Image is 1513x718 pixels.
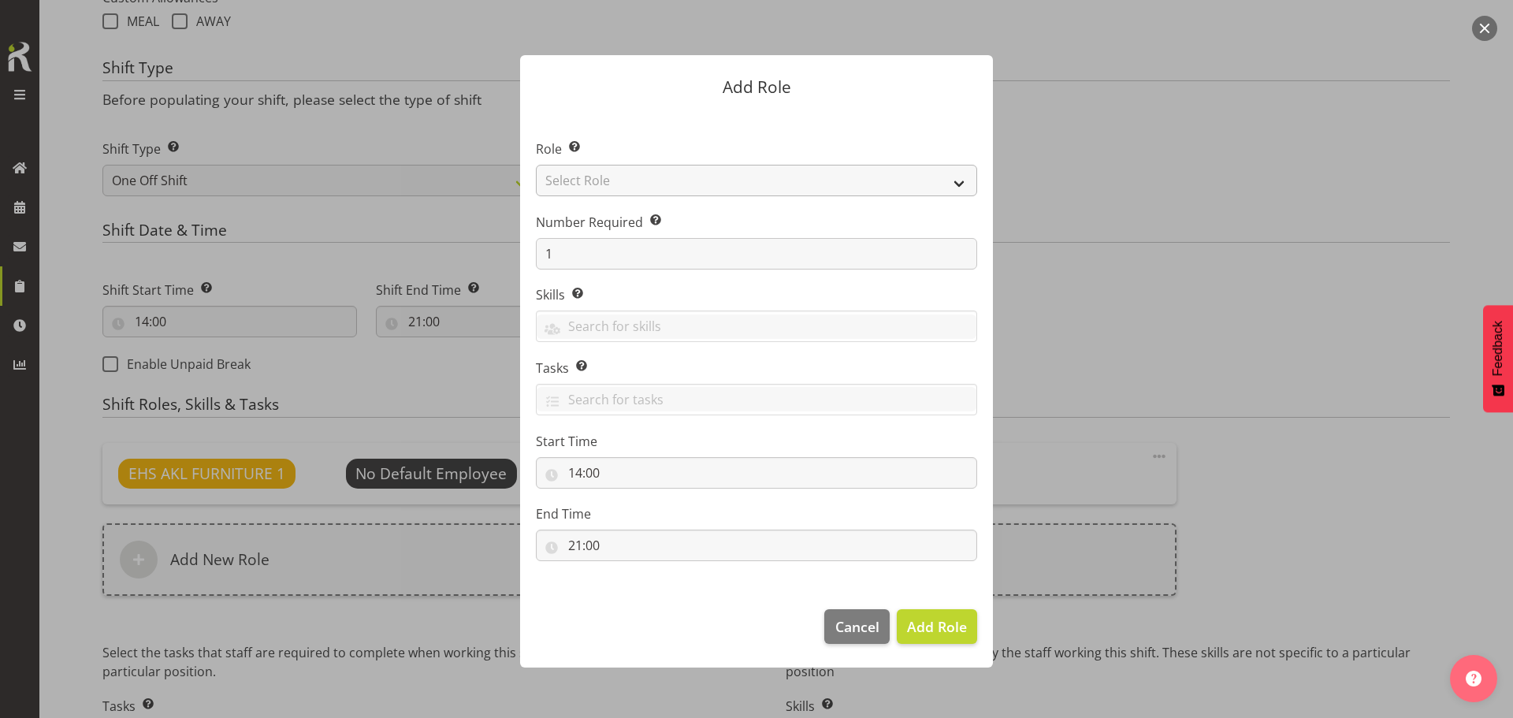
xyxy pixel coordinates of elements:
[824,609,889,644] button: Cancel
[536,79,977,95] p: Add Role
[907,617,967,636] span: Add Role
[1483,305,1513,412] button: Feedback - Show survey
[536,504,977,523] label: End Time
[1466,671,1481,686] img: help-xxl-2.png
[536,359,977,378] label: Tasks
[897,609,977,644] button: Add Role
[536,213,977,232] label: Number Required
[537,314,976,339] input: Search for skills
[536,530,977,561] input: Click to select...
[1491,321,1505,376] span: Feedback
[536,140,977,158] label: Role
[537,387,976,411] input: Search for tasks
[835,616,879,637] span: Cancel
[536,457,977,489] input: Click to select...
[536,285,977,304] label: Skills
[536,432,977,451] label: Start Time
